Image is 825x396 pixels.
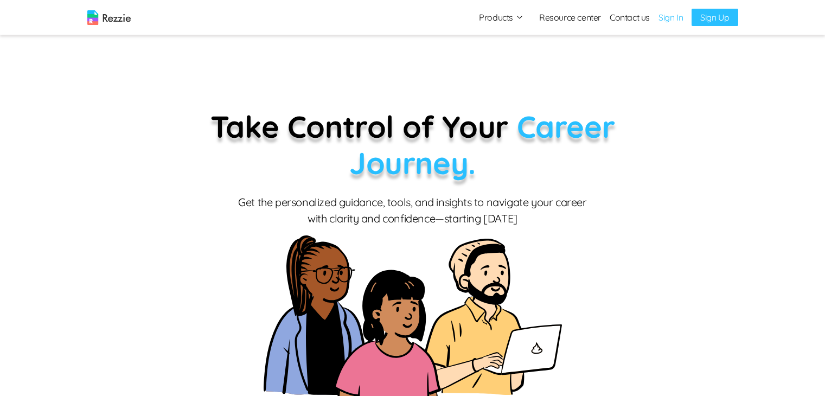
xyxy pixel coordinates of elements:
p: Get the personalized guidance, tools, and insights to navigate your career with clarity and confi... [236,194,589,227]
button: Products [479,11,524,24]
a: Contact us [610,11,650,24]
a: Sign Up [692,9,738,26]
img: logo [87,10,131,25]
a: Sign In [658,11,683,24]
a: Resource center [539,11,601,24]
span: Career Journey. [349,107,615,182]
p: Take Control of Your [155,108,670,181]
